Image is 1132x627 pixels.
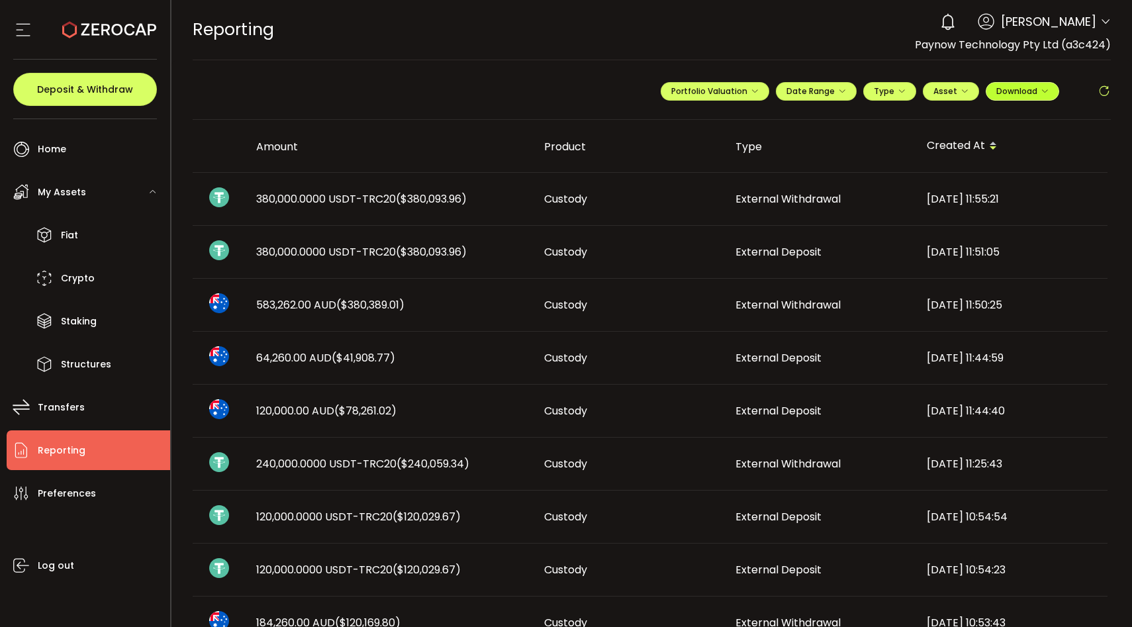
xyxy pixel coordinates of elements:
[916,244,1108,260] div: [DATE] 11:51:05
[397,456,469,471] span: ($240,059.34)
[915,37,1111,52] span: Paynow Technology Pty Ltd (a3c424)
[209,346,229,366] img: aud_portfolio.svg
[256,456,469,471] span: 240,000.0000 USDT-TRC20
[916,297,1108,313] div: [DATE] 11:50:25
[544,297,587,313] span: Custody
[256,191,467,207] span: 380,000.0000 USDT-TRC20
[37,85,133,94] span: Deposit & Withdraw
[61,226,78,245] span: Fiat
[393,509,461,524] span: ($120,029.67)
[916,191,1108,207] div: [DATE] 11:55:21
[209,293,229,313] img: aud_portfolio.svg
[336,297,404,313] span: ($380,389.01)
[996,85,1049,97] span: Download
[786,85,846,97] span: Date Range
[256,562,461,577] span: 120,000.0000 USDT-TRC20
[661,82,769,101] button: Portfolio Valuation
[725,139,916,154] div: Type
[916,562,1108,577] div: [DATE] 10:54:23
[735,456,841,471] span: External Withdrawal
[38,556,74,575] span: Log out
[13,73,157,106] button: Deposit & Withdraw
[38,140,66,159] span: Home
[863,82,916,101] button: Type
[544,191,587,207] span: Custody
[923,82,979,101] button: Asset
[209,240,229,260] img: usdt_portfolio.svg
[986,82,1059,101] button: Download
[209,558,229,578] img: usdt_portfolio.svg
[38,484,96,503] span: Preferences
[735,403,822,418] span: External Deposit
[735,244,822,260] span: External Deposit
[735,350,822,365] span: External Deposit
[256,244,467,260] span: 380,000.0000 USDT-TRC20
[61,312,97,331] span: Staking
[544,403,587,418] span: Custody
[256,297,404,313] span: 583,262.00 AUD
[1001,13,1096,30] span: [PERSON_NAME]
[61,269,95,288] span: Crypto
[933,85,957,97] span: Asset
[61,355,111,374] span: Structures
[209,452,229,472] img: usdt_portfolio.svg
[393,562,461,577] span: ($120,029.67)
[874,85,906,97] span: Type
[916,350,1108,365] div: [DATE] 11:44:59
[332,350,395,365] span: ($41,908.77)
[776,82,857,101] button: Date Range
[256,403,397,418] span: 120,000.00 AUD
[735,562,822,577] span: External Deposit
[209,505,229,525] img: usdt_portfolio.svg
[916,456,1108,471] div: [DATE] 11:25:43
[193,18,274,41] span: Reporting
[916,135,1108,158] div: Created At
[396,191,467,207] span: ($380,093.96)
[544,562,587,577] span: Custody
[38,441,85,460] span: Reporting
[256,350,395,365] span: 64,260.00 AUD
[534,139,725,154] div: Product
[1066,563,1132,627] iframe: Chat Widget
[916,509,1108,524] div: [DATE] 10:54:54
[38,183,86,202] span: My Assets
[735,297,841,313] span: External Withdrawal
[671,85,759,97] span: Portfolio Valuation
[735,509,822,524] span: External Deposit
[396,244,467,260] span: ($380,093.96)
[246,139,534,154] div: Amount
[256,509,461,524] span: 120,000.0000 USDT-TRC20
[209,399,229,419] img: aud_portfolio.svg
[544,350,587,365] span: Custody
[209,187,229,207] img: usdt_portfolio.svg
[544,509,587,524] span: Custody
[916,403,1108,418] div: [DATE] 11:44:40
[735,191,841,207] span: External Withdrawal
[334,403,397,418] span: ($78,261.02)
[544,456,587,471] span: Custody
[544,244,587,260] span: Custody
[38,398,85,417] span: Transfers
